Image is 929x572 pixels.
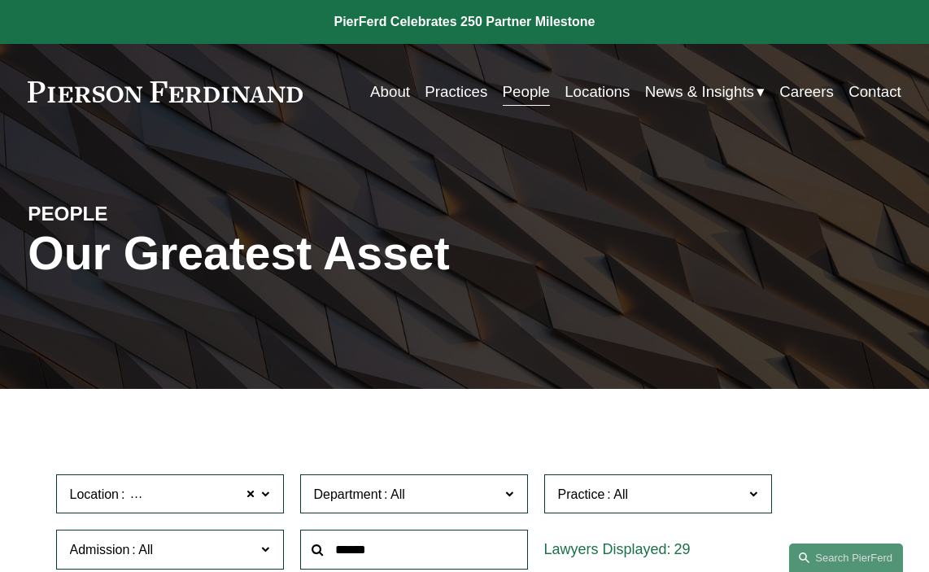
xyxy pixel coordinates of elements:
[70,543,130,557] span: Admission
[779,76,834,107] a: Careers
[370,76,410,107] a: About
[503,76,550,107] a: People
[789,544,903,572] a: Search this site
[848,76,901,107] a: Contact
[28,227,610,280] h1: Our Greatest Asset
[425,76,487,107] a: Practices
[565,76,630,107] a: Locations
[674,541,691,557] span: 29
[645,78,754,106] span: News & Insights
[558,487,605,501] span: Practice
[314,487,382,501] span: Department
[127,484,263,505] span: [GEOGRAPHIC_DATA]
[28,202,246,227] h4: PEOPLE
[645,76,765,107] a: folder dropdown
[70,487,120,501] span: Location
